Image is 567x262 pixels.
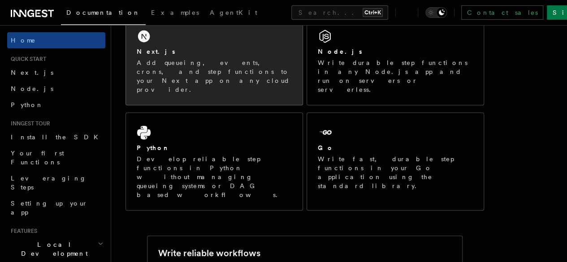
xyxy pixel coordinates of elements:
h2: Write reliable workflows [158,247,260,259]
span: Documentation [66,9,140,16]
span: Inngest tour [7,120,50,127]
a: Setting up your app [7,195,105,220]
a: Python [7,97,105,113]
a: Node.js [7,81,105,97]
a: AgentKit [204,3,263,24]
a: Leveraging Steps [7,170,105,195]
h2: Next.js [137,47,175,56]
button: Toggle dark mode [425,7,447,18]
p: Add queueing, events, crons, and step functions to your Next app on any cloud provider. [137,58,292,94]
a: Examples [146,3,204,24]
span: Your first Functions [11,150,64,166]
span: Quick start [7,56,46,63]
span: Home [11,36,36,45]
a: GoWrite fast, durable step functions in your Go application using the standard library. [307,112,484,210]
p: Write fast, durable step functions in your Go application using the standard library. [318,155,473,190]
button: Local Development [7,236,105,262]
span: Node.js [11,85,53,92]
span: Next.js [11,69,53,76]
span: Examples [151,9,199,16]
a: Next.js [7,64,105,81]
h2: Go [318,143,334,152]
kbd: Ctrl+K [363,8,383,17]
h2: Python [137,143,170,152]
span: Local Development [7,240,98,258]
a: PythonDevelop reliable step functions in Python without managing queueing systems or DAG based wo... [126,112,303,210]
span: Install the SDK [11,133,104,141]
h2: Node.js [318,47,362,56]
span: Setting up your app [11,200,88,216]
a: Your first Functions [7,145,105,170]
p: Develop reliable step functions in Python without managing queueing systems or DAG based workflows. [137,155,292,199]
span: AgentKit [210,9,257,16]
a: Install the SDK [7,129,105,145]
p: Write durable step functions in any Node.js app and run on servers or serverless. [318,58,473,94]
span: Python [11,101,43,108]
button: Search...Ctrl+K [291,5,388,20]
a: Home [7,32,105,48]
a: Contact sales [461,5,543,20]
span: Features [7,228,37,235]
a: Next.jsAdd queueing, events, crons, and step functions to your Next app on any cloud provider. [126,16,303,105]
a: Documentation [61,3,146,25]
span: Leveraging Steps [11,175,87,191]
a: Node.jsWrite durable step functions in any Node.js app and run on servers or serverless. [307,16,484,105]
